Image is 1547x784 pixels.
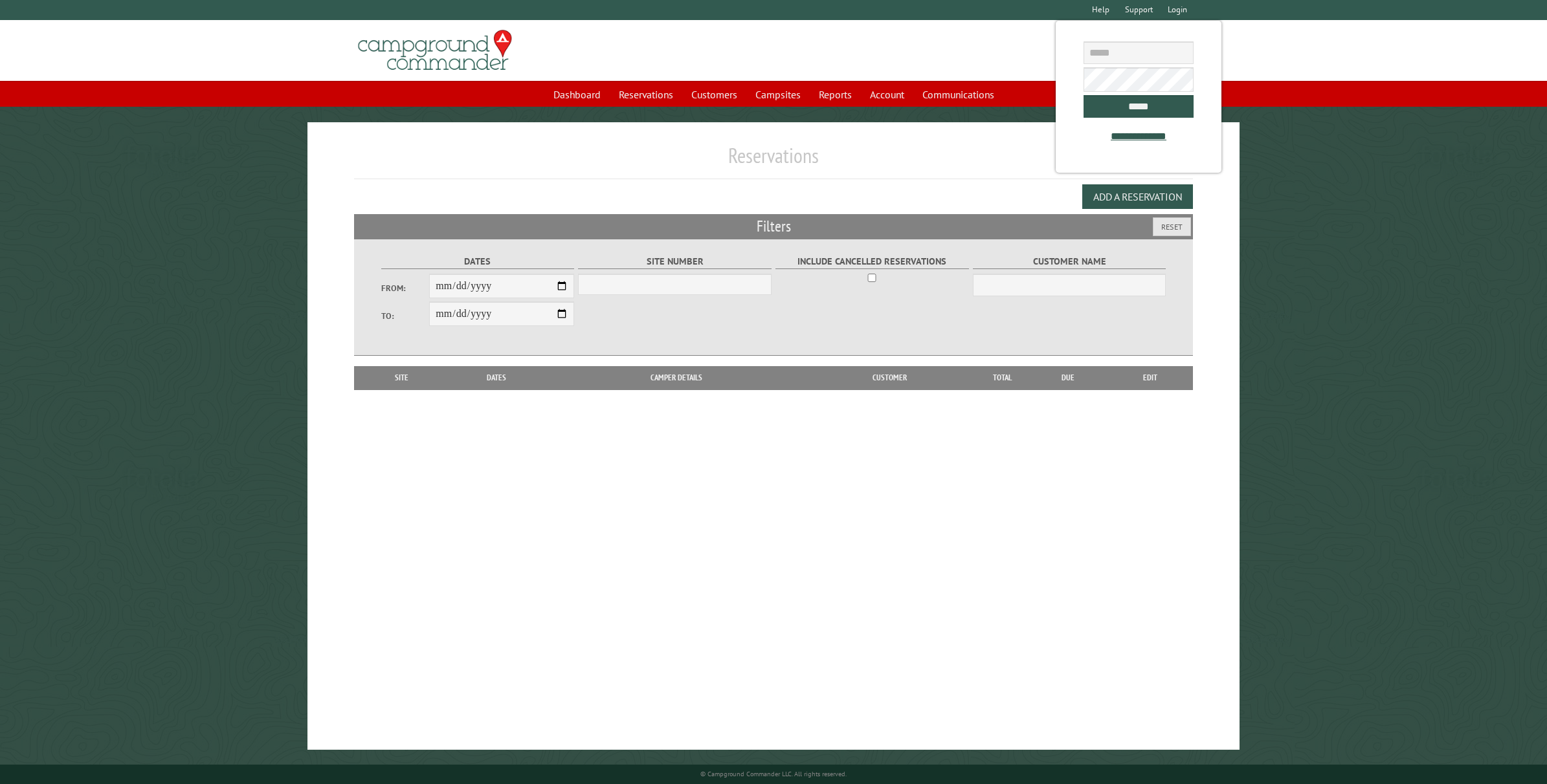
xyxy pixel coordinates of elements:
th: Total [977,366,1029,389]
th: Edit [1108,366,1194,389]
a: Dashboard [546,82,608,107]
th: Due [1029,366,1108,389]
a: Campsites [748,82,808,107]
a: Communications [915,82,1002,107]
label: Customer Name [973,254,1166,269]
label: Dates [381,254,574,269]
button: Reset [1153,217,1191,236]
label: Include Cancelled Reservations [775,254,968,269]
h1: Reservations [354,143,1194,179]
img: Campground Commander [354,25,516,76]
a: Reservations [611,82,681,107]
button: Add a Reservation [1082,184,1193,209]
label: From: [381,282,430,294]
a: Reports [811,82,860,107]
th: Site [361,366,443,389]
label: Site Number [578,254,771,269]
th: Customer [803,366,977,389]
label: To: [381,310,430,322]
a: Customers [684,82,745,107]
th: Dates [443,366,551,389]
h2: Filters [354,214,1194,239]
small: © Campground Commander LLC. All rights reserved. [700,770,847,778]
a: Account [862,82,912,107]
th: Camper Details [551,366,803,389]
